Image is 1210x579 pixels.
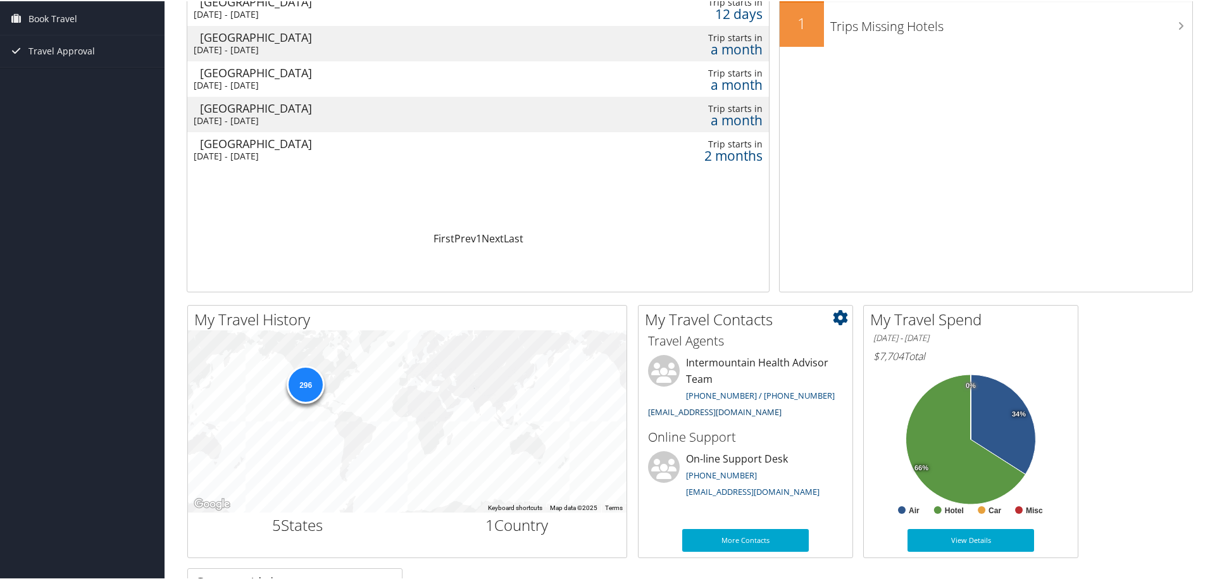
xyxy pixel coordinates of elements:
[28,2,77,34] span: Book Travel
[623,78,763,89] div: a month
[417,513,618,535] h2: Country
[504,230,523,244] a: Last
[623,149,763,160] div: 2 months
[966,381,976,389] tspan: 0%
[200,30,556,42] div: [GEOGRAPHIC_DATA]
[686,468,757,480] a: [PHONE_NUMBER]
[623,102,763,113] div: Trip starts in
[623,113,763,125] div: a month
[870,308,1078,329] h2: My Travel Spend
[28,34,95,66] span: Travel Approval
[482,230,504,244] a: Next
[191,495,233,511] img: Google
[623,7,763,18] div: 12 days
[605,503,623,510] a: Terms (opens in new tab)
[550,503,597,510] span: Map data ©2025
[200,137,556,148] div: [GEOGRAPHIC_DATA]
[623,66,763,78] div: Trip starts in
[194,114,549,125] div: [DATE] - [DATE]
[873,348,904,362] span: $7,704
[200,66,556,77] div: [GEOGRAPHIC_DATA]
[200,101,556,113] div: [GEOGRAPHIC_DATA]
[488,502,542,511] button: Keyboard shortcuts
[642,354,849,421] li: Intermountain Health Advisor Team
[1026,505,1043,514] text: Misc
[780,1,1192,46] a: 1Trips Missing Hotels
[945,505,964,514] text: Hotel
[623,31,763,42] div: Trip starts in
[645,308,852,329] h2: My Travel Contacts
[830,10,1192,34] h3: Trips Missing Hotels
[197,513,398,535] h2: States
[623,137,763,149] div: Trip starts in
[194,149,549,161] div: [DATE] - [DATE]
[873,348,1068,362] h6: Total
[191,495,233,511] a: Open this area in Google Maps (opens a new window)
[682,528,809,551] a: More Contacts
[907,528,1034,551] a: View Details
[873,331,1068,343] h6: [DATE] - [DATE]
[642,450,849,502] li: On-line Support Desk
[686,485,820,496] a: [EMAIL_ADDRESS][DOMAIN_NAME]
[272,513,281,534] span: 5
[780,11,824,33] h2: 1
[648,405,782,416] a: [EMAIL_ADDRESS][DOMAIN_NAME]
[287,364,325,402] div: 296
[194,78,549,90] div: [DATE] - [DATE]
[623,42,763,54] div: a month
[989,505,1001,514] text: Car
[194,308,627,329] h2: My Travel History
[194,8,549,19] div: [DATE] - [DATE]
[194,43,549,54] div: [DATE] - [DATE]
[909,505,920,514] text: Air
[433,230,454,244] a: First
[648,427,843,445] h3: Online Support
[914,463,928,471] tspan: 66%
[648,331,843,349] h3: Travel Agents
[485,513,494,534] span: 1
[454,230,476,244] a: Prev
[1012,409,1026,417] tspan: 34%
[476,230,482,244] a: 1
[686,389,835,400] a: [PHONE_NUMBER] / [PHONE_NUMBER]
